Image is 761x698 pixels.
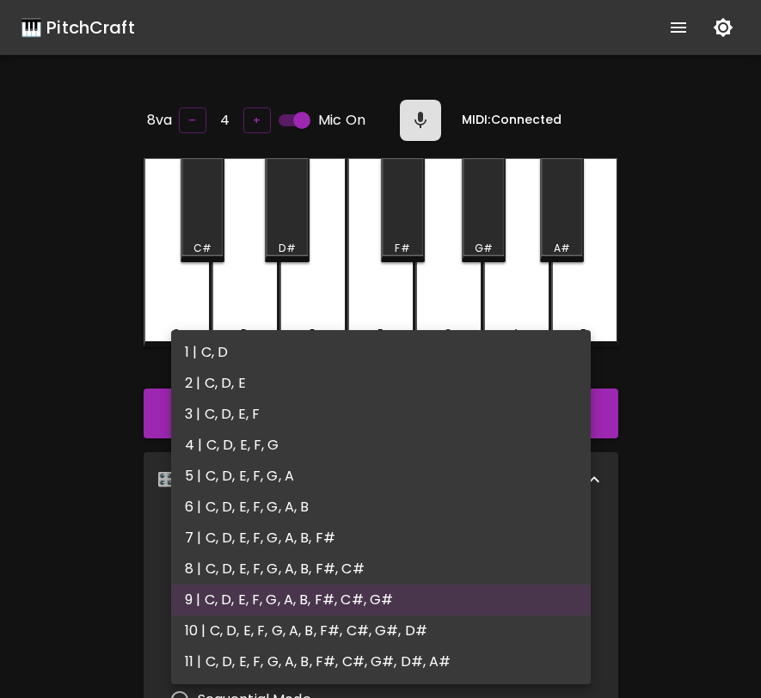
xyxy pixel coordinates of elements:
li: 1 | C, D [171,337,591,368]
li: 7 | C, D, E, F, G, A, B, F# [171,523,591,554]
li: 11 | C, D, E, F, G, A, B, F#, C#, G#, D#, A# [171,646,591,677]
li: 5 | C, D, E, F, G, A [171,461,591,492]
li: 9 | C, D, E, F, G, A, B, F#, C#, G# [171,585,591,615]
li: 2 | C, D, E [171,368,591,399]
li: 8 | C, D, E, F, G, A, B, F#, C# [171,554,591,585]
li: 4 | C, D, E, F, G [171,430,591,461]
li: 10 | C, D, E, F, G, A, B, F#, C#, G#, D# [171,615,591,646]
li: 6 | C, D, E, F, G, A, B [171,492,591,523]
li: 3 | C, D, E, F [171,399,591,430]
